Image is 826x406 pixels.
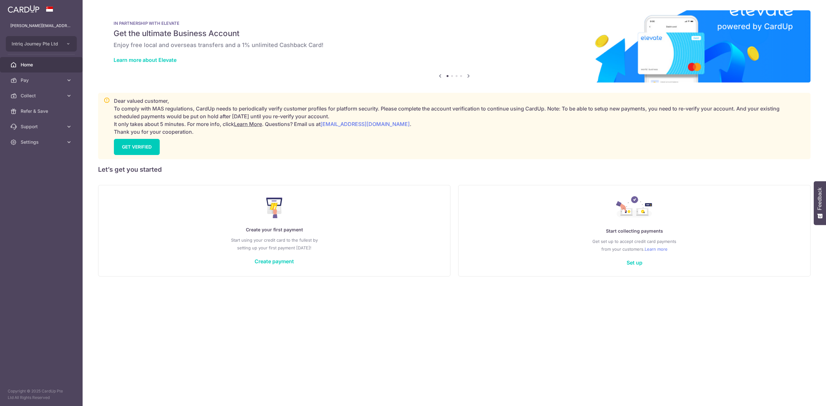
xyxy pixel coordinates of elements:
span: Collect [21,92,63,99]
p: Start collecting payments [471,227,797,235]
p: Get set up to accept credit card payments from your customers. [471,237,797,253]
p: [PERSON_NAME][EMAIL_ADDRESS][DOMAIN_NAME] [10,23,72,29]
span: Support [21,123,63,130]
span: Feedback [817,188,823,210]
p: IN PARTNERSHIP WITH ELEVATE [114,21,795,26]
img: Make Payment [266,198,283,218]
span: Intriq Journey Pte Ltd [12,41,59,47]
a: [EMAIL_ADDRESS][DOMAIN_NAME] [320,121,410,127]
img: Renovation banner [98,10,811,82]
span: Refer & Save [21,108,63,114]
img: CardUp [8,5,39,13]
span: Pay [21,77,63,83]
a: GET VERIFIED [114,139,160,155]
p: Start using your credit card to the fullest by setting up your first payment [DATE]! [111,236,437,252]
h5: Let’s get you started [98,164,811,175]
button: Feedback - Show survey [814,181,826,225]
span: Settings [21,139,63,145]
a: Learn more [645,245,668,253]
a: Create payment [255,258,294,265]
span: Home [21,62,63,68]
p: Create your first payment [111,226,437,234]
a: Learn more about Elevate [114,57,176,63]
button: Intriq Journey Pte Ltd [6,36,77,52]
h6: Enjoy free local and overseas transfers and a 1% unlimited Cashback Card! [114,41,795,49]
a: Learn More [234,121,262,127]
img: Collect Payment [616,196,653,219]
a: Set up [627,259,642,266]
p: Dear valued customer, To comply with MAS regulations, CardUp needs to periodically verify custome... [114,97,805,136]
iframe: Opens a widget where you can find more information [785,387,820,403]
h5: Get the ultimate Business Account [114,28,795,39]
